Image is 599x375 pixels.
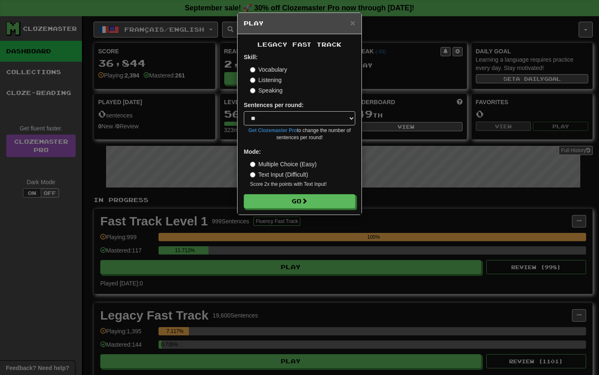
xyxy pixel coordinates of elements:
input: Multiple Choice (Easy) [250,162,255,167]
input: Speaking [250,88,255,93]
label: Vocabulary [250,65,287,74]
label: Speaking [250,86,282,95]
label: Text Input (Difficult) [250,170,308,179]
strong: Mode: [244,148,261,155]
label: Sentences per round: [244,101,304,109]
label: Listening [250,76,282,84]
span: × [350,18,355,27]
label: Multiple Choice (Easy) [250,160,317,168]
small: Score 2x the points with Text Input ! [250,181,355,188]
small: to change the number of sentences per round! [244,127,355,141]
span: Legacy Fast Track [257,41,342,48]
input: Vocabulary [250,67,255,72]
button: Go [244,194,355,208]
button: Close [350,18,355,27]
input: Text Input (Difficult) [250,172,255,177]
strong: Skill: [244,54,257,60]
input: Listening [250,77,255,83]
h5: Play [244,19,355,27]
a: Get Clozemaster Pro [248,127,297,133]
